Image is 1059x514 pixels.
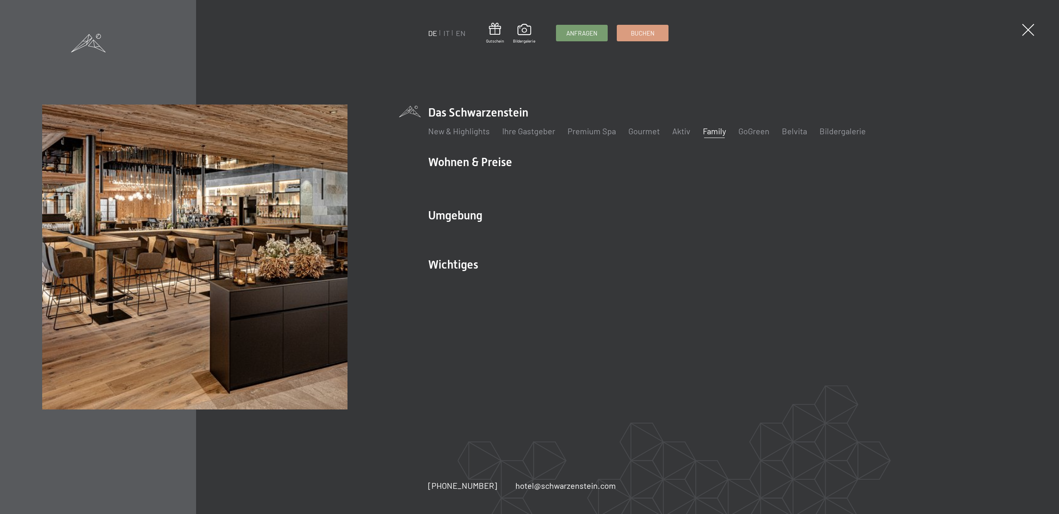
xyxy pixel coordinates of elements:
a: Gourmet [628,126,660,136]
a: [PHONE_NUMBER] [428,480,497,491]
a: Bildergalerie [513,24,535,44]
span: Gutschein [486,38,504,44]
a: Bildergalerie [819,126,866,136]
a: IT [443,29,450,38]
span: [PHONE_NUMBER] [428,481,497,490]
a: EN [456,29,465,38]
a: DE [428,29,437,38]
a: Belvita [782,126,807,136]
span: Buchen [631,29,654,38]
a: Buchen [617,25,668,41]
a: GoGreen [738,126,769,136]
span: Bildergalerie [513,38,535,44]
a: New & Highlights [428,126,490,136]
a: Family [703,126,726,136]
span: Anfragen [566,29,597,38]
a: hotel@schwarzenstein.com [515,480,616,491]
a: Gutschein [486,23,504,44]
a: Ihre Gastgeber [502,126,555,136]
a: Anfragen [556,25,607,41]
a: Premium Spa [568,126,616,136]
a: Aktiv [672,126,690,136]
img: Wellnesshotel Südtirol SCHWARZENSTEIN - Wellnessurlaub in den Alpen [42,105,347,409]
